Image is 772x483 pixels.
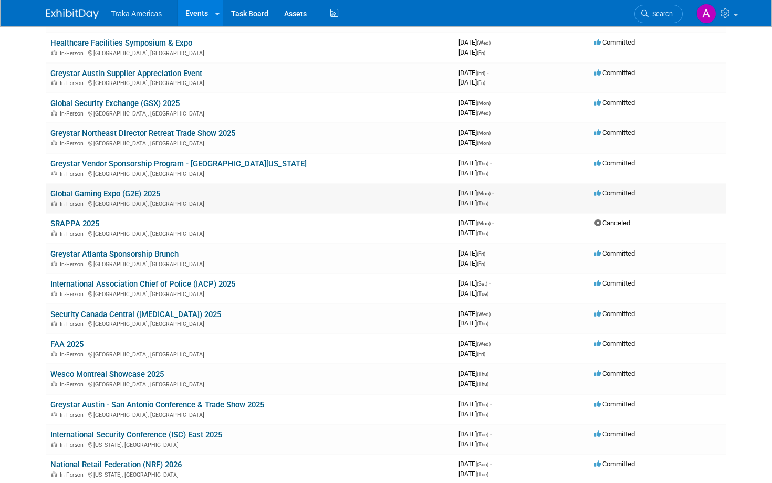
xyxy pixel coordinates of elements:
[458,139,491,146] span: [DATE]
[458,310,494,318] span: [DATE]
[111,9,162,18] span: Traka Americas
[458,370,492,377] span: [DATE]
[477,261,485,267] span: (Fri)
[51,50,57,55] img: In-Person Event
[50,249,179,259] a: Greystar Atlanta Sponsorship Brunch
[477,311,491,317] span: (Wed)
[51,291,57,296] img: In-Person Event
[594,310,635,318] span: Committed
[50,370,164,379] a: Wesco Montreal Showcase 2025
[492,129,494,136] span: -
[477,381,488,387] span: (Thu)
[477,351,485,357] span: (Fri)
[50,139,450,147] div: [GEOGRAPHIC_DATA], [GEOGRAPHIC_DATA]
[477,251,485,257] span: (Fri)
[477,201,488,206] span: (Thu)
[60,171,87,177] span: In-Person
[50,48,450,57] div: [GEOGRAPHIC_DATA], [GEOGRAPHIC_DATA]
[477,402,488,407] span: (Thu)
[490,430,492,438] span: -
[458,460,492,468] span: [DATE]
[60,412,87,418] span: In-Person
[458,99,494,107] span: [DATE]
[458,319,488,327] span: [DATE]
[594,159,635,167] span: Committed
[458,219,494,227] span: [DATE]
[594,38,635,46] span: Committed
[594,279,635,287] span: Committed
[50,430,222,439] a: International Security Conference (ISC) East 2025
[594,340,635,348] span: Committed
[458,109,491,117] span: [DATE]
[51,321,57,326] img: In-Person Event
[458,279,491,287] span: [DATE]
[51,412,57,417] img: In-Person Event
[492,310,494,318] span: -
[50,259,450,268] div: [GEOGRAPHIC_DATA], [GEOGRAPHIC_DATA]
[492,99,494,107] span: -
[477,80,485,86] span: (Fri)
[477,442,488,447] span: (Thu)
[477,161,488,166] span: (Thu)
[51,110,57,115] img: In-Person Event
[51,171,57,176] img: In-Person Event
[487,69,488,77] span: -
[490,159,492,167] span: -
[50,229,450,237] div: [GEOGRAPHIC_DATA], [GEOGRAPHIC_DATA]
[477,220,491,226] span: (Mon)
[458,380,488,387] span: [DATE]
[51,230,57,236] img: In-Person Event
[594,99,635,107] span: Committed
[458,249,488,257] span: [DATE]
[477,291,488,297] span: (Tue)
[458,38,494,46] span: [DATE]
[594,430,635,438] span: Committed
[594,370,635,377] span: Committed
[50,350,450,358] div: [GEOGRAPHIC_DATA], [GEOGRAPHIC_DATA]
[477,341,491,347] span: (Wed)
[50,340,84,349] a: FAA 2025
[594,129,635,136] span: Committed
[477,321,488,327] span: (Thu)
[50,199,450,207] div: [GEOGRAPHIC_DATA], [GEOGRAPHIC_DATA]
[477,191,491,196] span: (Mon)
[696,4,716,24] img: Anna Boyers
[477,461,488,467] span: (Sun)
[51,471,57,477] img: In-Person Event
[477,432,488,437] span: (Tue)
[458,289,488,297] span: [DATE]
[50,380,450,388] div: [GEOGRAPHIC_DATA], [GEOGRAPHIC_DATA]
[60,351,87,358] span: In-Person
[51,140,57,145] img: In-Person Event
[51,80,57,85] img: In-Person Event
[477,281,487,287] span: (Sat)
[50,440,450,448] div: [US_STATE], [GEOGRAPHIC_DATA]
[60,110,87,117] span: In-Person
[458,129,494,136] span: [DATE]
[458,78,485,86] span: [DATE]
[50,410,450,418] div: [GEOGRAPHIC_DATA], [GEOGRAPHIC_DATA]
[477,70,485,76] span: (Fri)
[490,400,492,408] span: -
[477,130,491,136] span: (Mon)
[477,50,485,56] span: (Fri)
[60,230,87,237] span: In-Person
[458,199,488,207] span: [DATE]
[594,189,635,197] span: Committed
[458,189,494,197] span: [DATE]
[50,78,450,87] div: [GEOGRAPHIC_DATA], [GEOGRAPHIC_DATA]
[60,381,87,388] span: In-Person
[50,189,160,198] a: Global Gaming Expo (G2E) 2025
[458,229,488,237] span: [DATE]
[458,400,492,408] span: [DATE]
[60,50,87,57] span: In-Person
[50,159,307,169] a: Greystar Vendor Sponsorship Program - [GEOGRAPHIC_DATA][US_STATE]
[60,201,87,207] span: In-Person
[60,471,87,478] span: In-Person
[458,69,488,77] span: [DATE]
[477,40,491,46] span: (Wed)
[458,259,485,267] span: [DATE]
[458,410,488,418] span: [DATE]
[51,261,57,266] img: In-Person Event
[490,370,492,377] span: -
